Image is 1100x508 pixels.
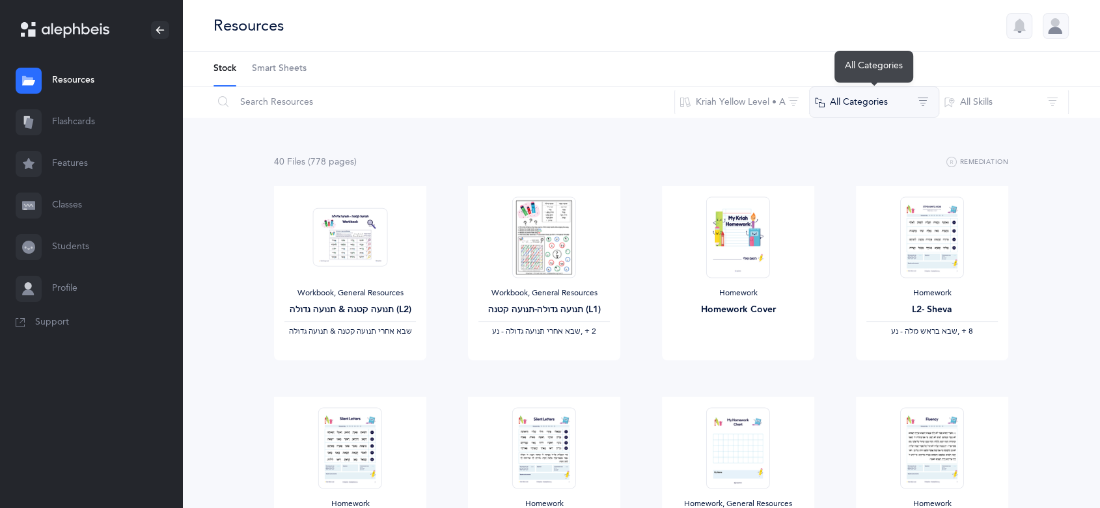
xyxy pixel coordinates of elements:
button: All Skills [939,87,1069,118]
img: Homework_L3_Skills_Y_EN_thumbnail_1741229587.png [318,407,382,488]
div: תנועה קטנה & תנועה גדולה (L2) [284,303,416,317]
img: Homework_L11_Skills%2BFlunecy-O-A-EN_Yellow_EN_thumbnail_1741229997.png [512,407,576,488]
input: Search Resources [213,87,675,118]
img: Alephbeis__%D7%AA%D7%A0%D7%95%D7%A2%D7%94_%D7%92%D7%93%D7%95%D7%9C%D7%94-%D7%A7%D7%98%D7%A0%D7%94... [512,196,576,278]
div: All Categories [834,51,913,83]
div: Workbook, General Resources [284,288,416,299]
span: 40 File [274,157,305,167]
div: Homework [672,288,804,299]
span: ‫שבא בראש מלה - נע‬ [891,327,957,336]
span: Support [35,316,69,329]
div: Homework Cover [672,303,804,317]
button: Remediation [946,155,1008,170]
div: ‪, + 2‬ [478,327,610,337]
img: Homework_L8_Sheva_O-A_Yellow_EN_thumbnail_1754036707.png [900,196,964,278]
div: תנועה גדולה-תנועה קטנה (L1) [478,303,610,317]
div: Resources [213,15,284,36]
div: Workbook, General Resources [478,288,610,299]
button: All Categories [809,87,939,118]
span: (778 page ) [308,157,357,167]
span: ‫שבא אחרי תנועה קטנה & תנועה גדולה‬ [289,327,412,336]
img: Tenuah_Gedolah.Ketana-Workbook-SB_thumbnail_1685245466.png [313,207,388,267]
img: My_Homework_Chart_1_thumbnail_1716209946.png [706,407,770,488]
div: ‪, + 8‬ [866,327,998,337]
div: Homework [866,288,998,299]
img: Homework-Cover-EN_thumbnail_1597602968.png [706,196,770,278]
img: Homework_L6_Fluency_Y_EN_thumbnail_1731220590.png [900,407,964,488]
span: s [350,157,354,167]
div: L2- Sheva [866,303,998,317]
span: s [301,157,305,167]
span: ‫שבא אחרי תנועה גדולה - נע‬ [492,327,581,336]
button: Kriah Yellow Level • A [674,87,810,118]
span: Smart Sheets [252,62,307,75]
